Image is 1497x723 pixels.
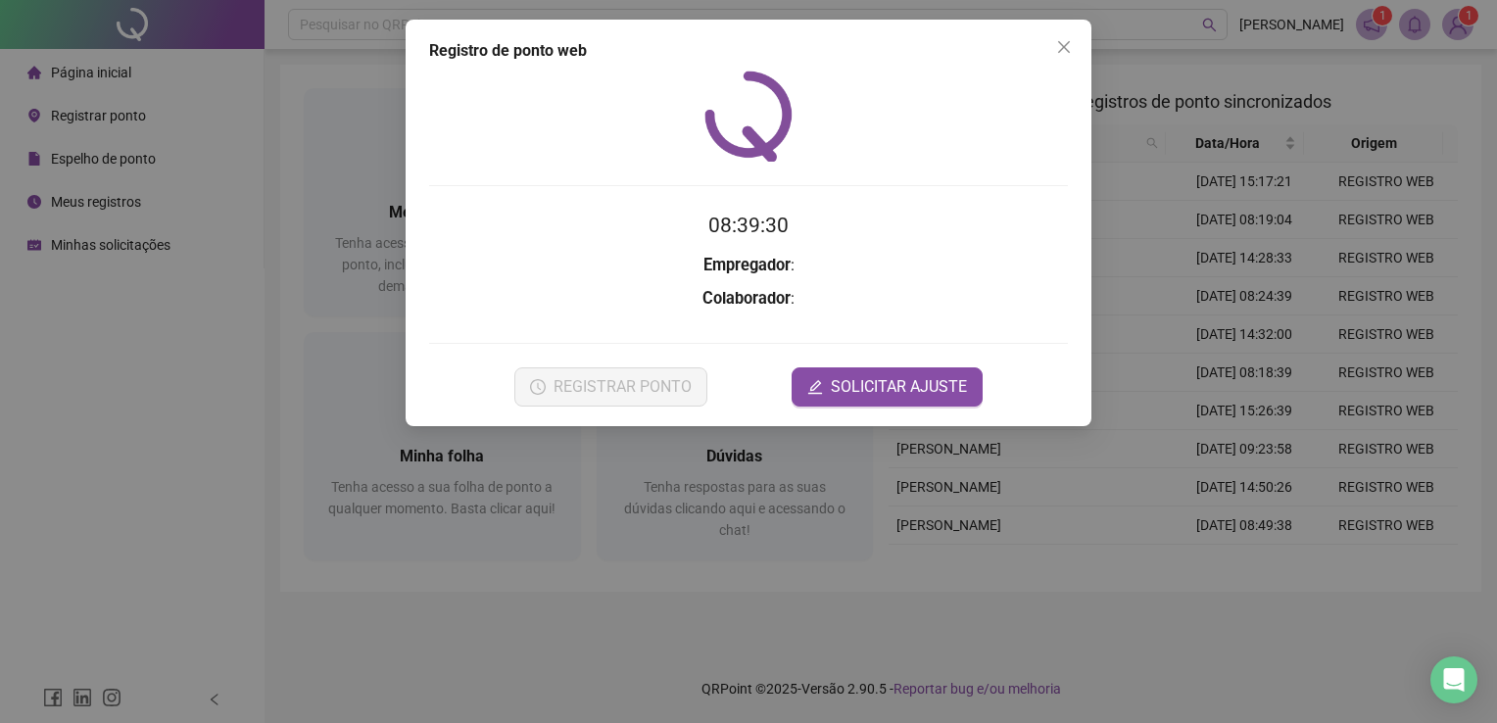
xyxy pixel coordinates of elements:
[429,286,1068,312] h3: :
[429,39,1068,63] div: Registro de ponto web
[429,253,1068,278] h3: :
[708,214,789,237] time: 08:39:30
[514,367,707,407] button: REGISTRAR PONTO
[1056,39,1072,55] span: close
[704,71,793,162] img: QRPoint
[1430,656,1477,703] div: Open Intercom Messenger
[807,379,823,395] span: edit
[1048,31,1080,63] button: Close
[792,367,983,407] button: editSOLICITAR AJUSTE
[831,375,967,399] span: SOLICITAR AJUSTE
[703,256,791,274] strong: Empregador
[702,289,791,308] strong: Colaborador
